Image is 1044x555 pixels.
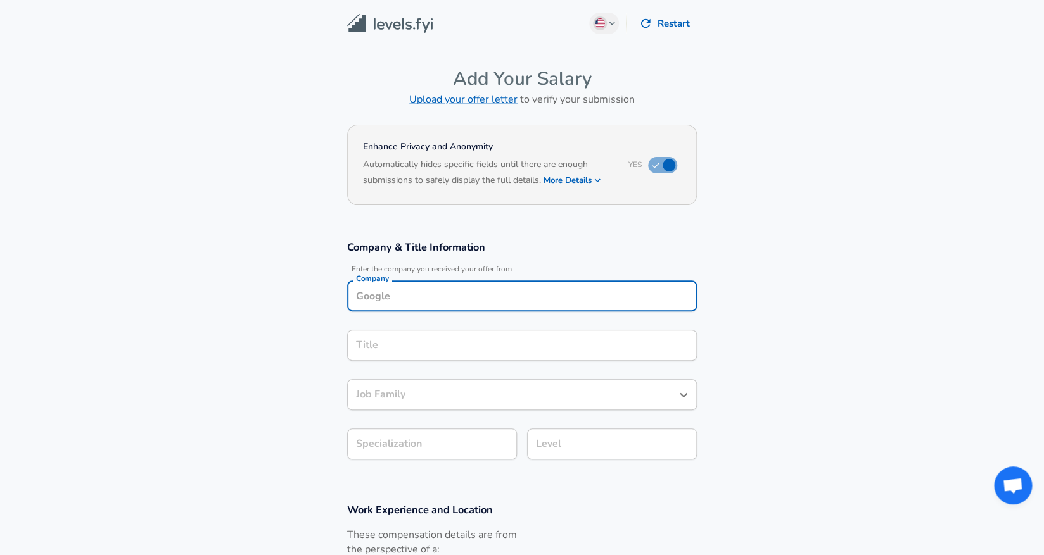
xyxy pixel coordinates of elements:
input: L3 [533,434,691,454]
input: Specialization [347,428,517,459]
input: Software Engineer [353,385,672,404]
button: Restart [634,10,697,37]
span: Enter the company you received your offer from [347,265,697,274]
h3: Work Experience and Location [347,502,697,517]
label: Company [356,275,389,282]
h6: to verify your submission [347,90,697,108]
button: More Details [544,171,602,189]
a: Upload your offer letter [409,92,518,106]
h4: Enhance Privacy and Anonymity [363,140,613,153]
span: Yes [628,159,642,170]
div: Open chat [994,466,1032,504]
input: Google [353,286,691,306]
input: Software Engineer [353,335,691,355]
h6: Automatically hides specific fields until there are enough submissions to safely display the full... [363,158,613,189]
button: Open [675,386,692,404]
h4: Add Your Salary [347,67,697,90]
h3: Company & Title Information [347,240,697,254]
button: English (US) [589,13,620,34]
img: Levels.fyi [347,14,433,34]
img: English (US) [595,18,605,28]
